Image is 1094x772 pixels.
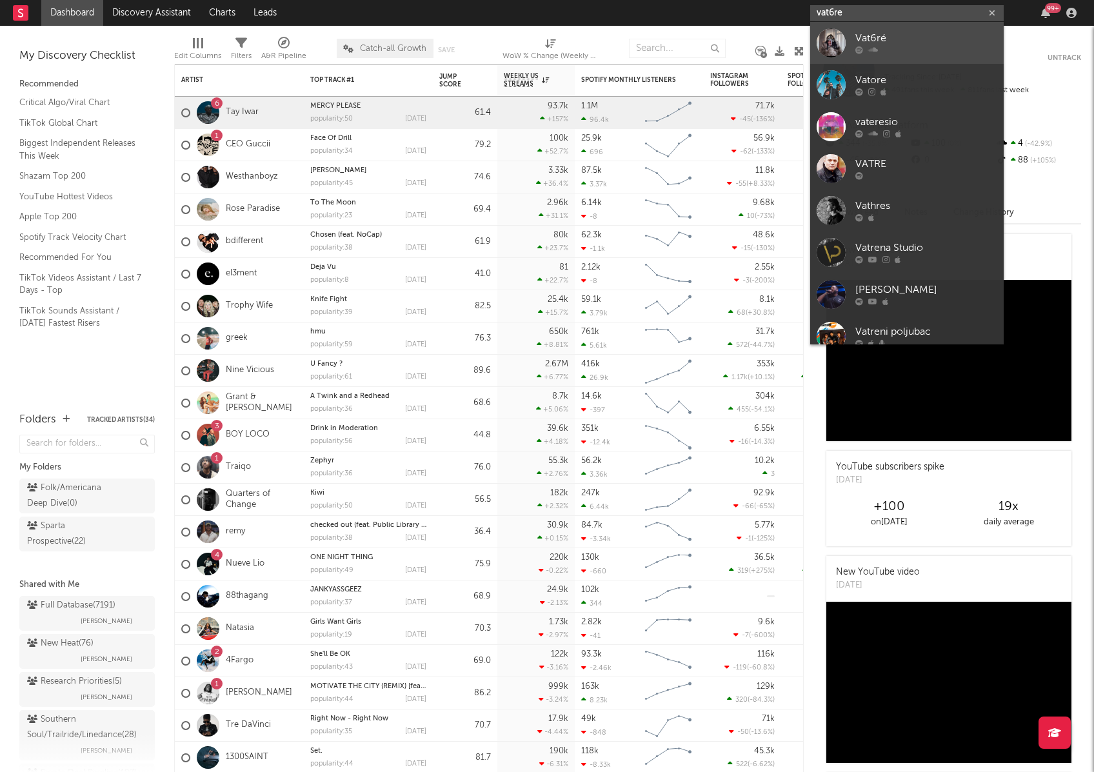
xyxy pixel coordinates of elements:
div: +4.18 % [537,437,568,446]
div: 353k [757,360,775,368]
div: Jump Score [439,73,472,88]
a: [PERSON_NAME] [226,688,292,698]
div: [DATE] [405,470,426,477]
a: Deja Vu [310,264,336,271]
div: [DATE] [405,373,426,381]
div: 41.0 [439,266,491,282]
div: +2.76 % [537,470,568,478]
span: 10 [747,213,755,220]
div: 69.4 [439,202,491,217]
div: 25.9k [581,134,602,143]
div: 76.3 [439,331,491,346]
a: Vatrena Studio [810,232,1004,273]
a: 4Fargo [226,655,254,666]
div: 3.33k [548,166,568,175]
button: 99+ [1041,8,1050,18]
a: MOTIVATE THE CITY (REMIX) [feat. [US_STATE] 700 & Zillionaire Doe] [310,683,541,690]
span: Weekly US Streams [504,72,539,88]
span: -14.3 % [751,439,773,446]
div: ( ) [723,373,775,381]
div: ( ) [739,212,775,220]
svg: Chart title [639,97,697,129]
div: 48.6k [753,231,775,239]
div: Vatore [855,73,997,88]
div: 5.77k [755,521,775,530]
span: Catch-all Growth [360,45,426,53]
div: 8.7k [552,392,568,401]
div: Zephyr [310,457,426,464]
div: [DATE] [405,406,426,413]
div: Recommended [19,77,155,92]
div: 416k [581,360,600,368]
div: [DATE] [405,502,426,510]
div: 39.6k [547,424,568,433]
span: -42.9 % [1023,141,1052,148]
span: -16 [738,439,749,446]
span: +30.8 % [748,310,773,317]
div: 25.4k [548,295,568,304]
div: 87.5k [581,166,602,175]
span: -54.1 % [751,406,773,413]
div: -8 [581,212,597,221]
div: checked out (feat. Public Library Commute) [310,522,426,529]
div: [DATE] [836,474,944,487]
a: Full Database(7191)[PERSON_NAME] [19,596,155,631]
div: 351k [581,424,599,433]
a: Vathres [810,190,1004,232]
div: popularity: 38 [310,535,353,542]
div: Folk/Americana Deep Dive ( 0 ) [27,480,118,511]
div: popularity: 34 [310,148,353,155]
div: 10.2k [755,457,775,465]
a: el3ment [226,268,257,279]
div: Research Priorities ( 5 ) [27,674,122,689]
div: 89.6 [439,363,491,379]
div: popularity: 36 [310,470,353,477]
div: A&R Pipeline [261,48,306,64]
div: +31.1 % [539,212,568,220]
div: +15.7 % [538,308,568,317]
button: Tracked Artists(34) [87,417,155,423]
div: +22.7 % [537,276,568,284]
div: popularity: 59 [310,341,353,348]
div: Diallo [310,167,426,174]
svg: Chart title [639,419,697,451]
a: greek [226,333,248,344]
div: 247k [581,489,600,497]
div: 6.14k [581,199,602,207]
div: [DATE] [405,438,426,445]
div: ( ) [730,437,775,446]
div: Face Of Drill [310,135,426,142]
span: [PERSON_NAME] [81,743,132,758]
a: Westhanboyz [226,172,278,183]
div: 4 [995,135,1081,152]
div: [DATE] [405,341,426,348]
input: Search for folders... [19,435,155,453]
div: Edit Columns [174,48,221,64]
svg: Chart title [639,129,697,161]
svg: Chart title [639,193,697,226]
div: +5.06 % [536,405,568,413]
div: 696 [581,148,603,156]
div: 84.7k [581,521,602,530]
div: 14.6k [581,392,602,401]
div: Kiwi [310,490,426,497]
svg: Chart title [639,387,697,419]
div: 650k [549,328,568,336]
svg: Chart title [639,516,697,548]
div: popularity: 36 [310,406,353,413]
div: 6.44k [581,502,609,511]
div: ( ) [728,308,775,317]
a: Knife Fight [310,296,347,303]
div: 100k [550,134,568,143]
div: ( ) [728,341,775,349]
div: 9.68k [753,199,775,207]
a: Apple Top 200 [19,210,142,224]
div: +2.32 % [537,502,568,510]
a: Tay Iwar [226,107,259,118]
div: popularity: 39 [310,309,353,316]
span: 455 [737,406,749,413]
div: 44.8 [439,428,491,443]
a: She'll Be OK [310,651,350,658]
button: Save [438,46,455,54]
div: popularity: 23 [310,212,352,219]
